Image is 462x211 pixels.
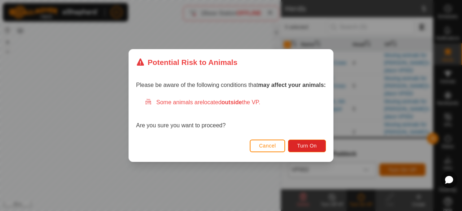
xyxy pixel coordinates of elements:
[297,143,317,149] span: Turn On
[250,140,286,152] button: Cancel
[136,98,326,130] div: Are you sure you want to proceed?
[145,98,326,107] div: Some animals are
[259,143,276,149] span: Cancel
[136,57,237,68] div: Potential Risk to Animals
[288,140,326,152] button: Turn On
[203,99,260,105] span: located the VP.
[222,99,242,105] strong: outside
[136,82,326,88] span: Please be aware of the following conditions that
[258,82,326,88] strong: may affect your animals:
